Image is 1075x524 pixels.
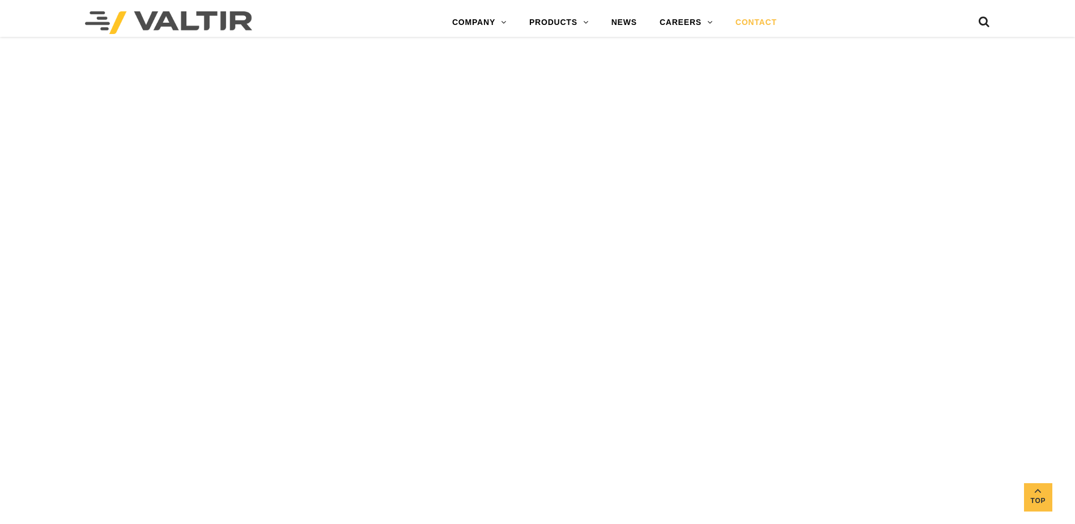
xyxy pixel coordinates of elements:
[85,11,252,34] img: Valtir
[518,11,600,34] a: PRODUCTS
[648,11,724,34] a: CAREERS
[441,11,518,34] a: COMPANY
[600,11,648,34] a: NEWS
[1024,495,1052,508] span: Top
[1024,483,1052,512] a: Top
[724,11,788,34] a: CONTACT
